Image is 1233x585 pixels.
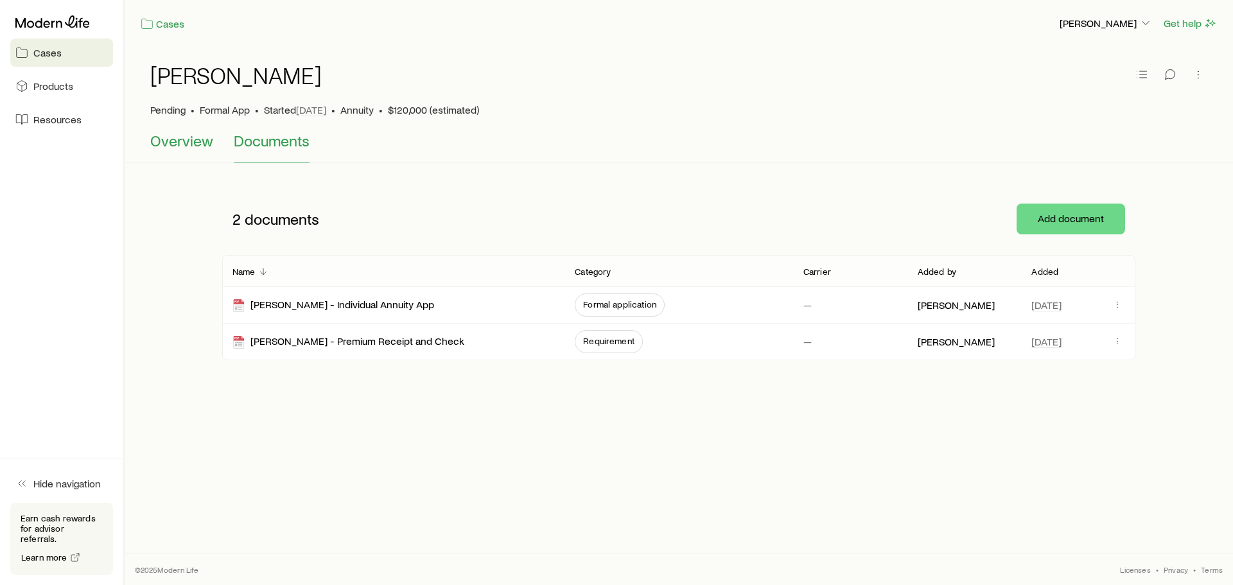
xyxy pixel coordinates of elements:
h1: [PERSON_NAME] [150,62,322,88]
p: Category [575,266,611,277]
a: Resources [10,105,113,134]
button: [PERSON_NAME] [1059,16,1153,31]
span: Overview [150,132,213,150]
span: [DATE] [296,103,326,116]
p: [PERSON_NAME] [918,335,995,348]
button: Add document [1017,204,1125,234]
span: Formal App [200,103,250,116]
a: Cases [140,17,185,31]
span: Hide navigation [33,477,101,490]
span: $120,000 (estimated) [388,103,479,116]
span: documents [245,210,319,228]
span: • [1156,564,1159,575]
p: — [803,335,812,348]
p: © 2025 Modern Life [135,564,199,575]
p: Earn cash rewards for advisor referrals. [21,513,103,544]
span: • [191,103,195,116]
p: Added [1031,266,1058,277]
p: — [803,299,812,311]
span: Products [33,80,73,92]
div: [PERSON_NAME] - Premium Receipt and Check [232,335,464,349]
p: Name [232,266,256,277]
span: • [331,103,335,116]
div: Earn cash rewards for advisor referrals.Learn more [10,503,113,575]
span: Formal application [583,299,656,310]
a: Cases [10,39,113,67]
span: Annuity [340,103,374,116]
div: [PERSON_NAME] - Individual Annuity App [232,298,434,313]
span: • [255,103,259,116]
div: Case details tabs [150,132,1207,162]
span: Documents [234,132,310,150]
span: • [1193,564,1196,575]
span: Requirement [583,336,634,346]
a: Products [10,72,113,100]
span: Resources [33,113,82,126]
p: Added by [918,266,956,277]
span: • [379,103,383,116]
span: 2 [232,210,241,228]
p: [PERSON_NAME] [1060,17,1152,30]
p: Pending [150,103,186,116]
a: Terms [1201,564,1223,575]
span: [DATE] [1031,299,1062,311]
p: Carrier [803,266,831,277]
a: Privacy [1164,564,1188,575]
button: Hide navigation [10,469,113,498]
p: [PERSON_NAME] [918,299,995,311]
span: Learn more [21,553,67,562]
span: [DATE] [1031,335,1062,348]
a: Licenses [1120,564,1150,575]
span: Cases [33,46,62,59]
button: Get help [1163,16,1218,31]
p: Started [264,103,326,116]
